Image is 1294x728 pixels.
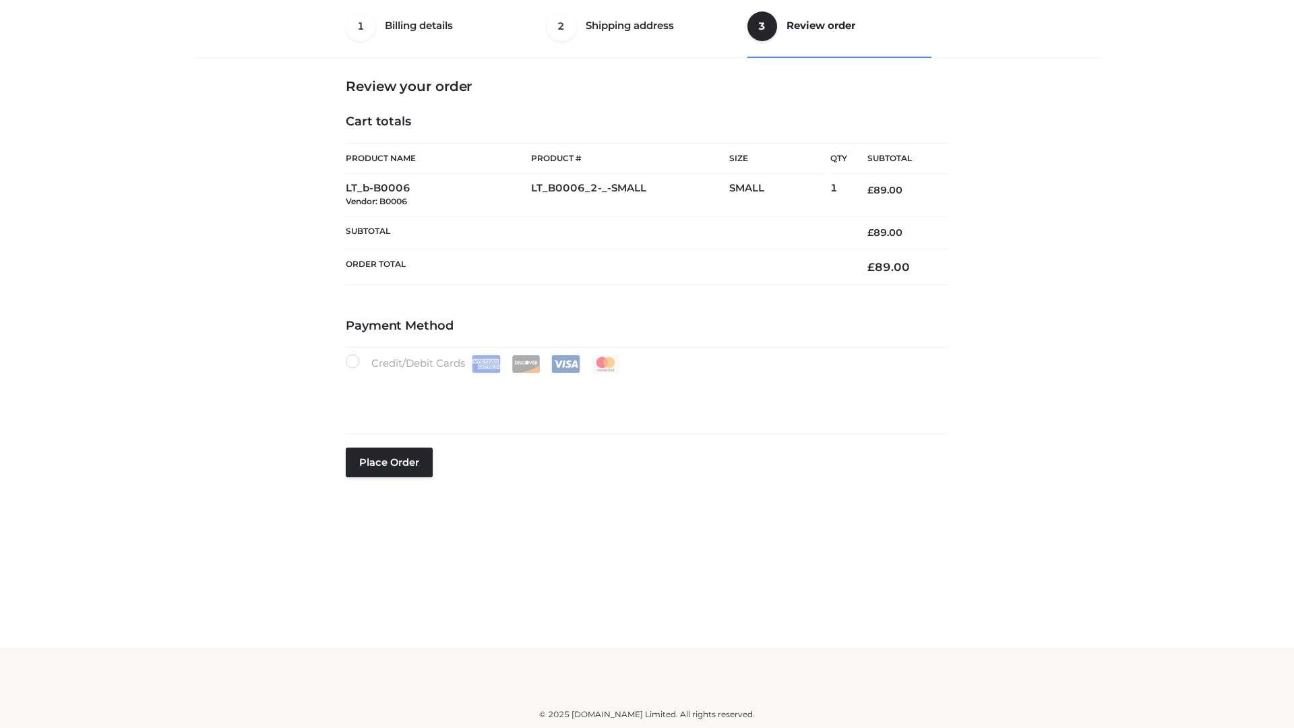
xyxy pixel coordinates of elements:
img: Mastercard [591,355,620,373]
th: Qty [830,143,847,174]
span: £ [867,184,873,196]
img: Visa [551,355,580,373]
small: Vendor: B0006 [346,196,407,206]
h3: Review your order [346,78,948,94]
span: £ [867,260,875,274]
td: LT_B0006_2-_-SMALL [531,174,729,216]
h4: Cart totals [346,115,948,129]
th: Size [729,144,824,174]
button: Place order [346,448,433,477]
h4: Payment Method [346,319,948,334]
img: Discover [512,355,541,373]
th: Product # [531,143,729,174]
div: © 2025 [DOMAIN_NAME] Limited. All rights reserved. [200,708,1094,721]
bdi: 89.00 [867,226,902,239]
td: LT_b-B0006 [346,174,531,216]
th: Order Total [346,249,847,285]
bdi: 89.00 [867,260,910,274]
iframe: Secure payment input frame [343,370,946,419]
bdi: 89.00 [867,184,902,196]
th: Subtotal [346,216,847,249]
td: 1 [830,174,847,216]
span: £ [867,226,873,239]
img: Amex [472,355,501,373]
td: SMALL [729,174,830,216]
th: Subtotal [847,144,948,174]
th: Product Name [346,143,531,174]
label: Credit/Debit Cards [346,355,621,373]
